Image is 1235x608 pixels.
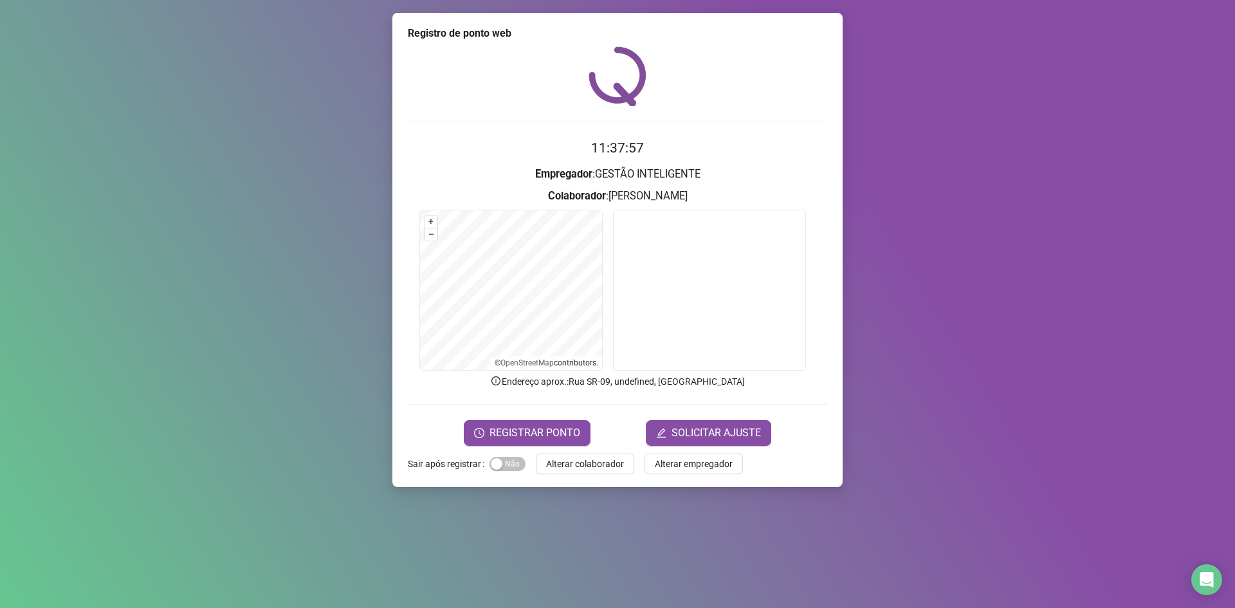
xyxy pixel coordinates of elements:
[489,425,580,441] span: REGISTRAR PONTO
[589,46,646,106] img: QRPoint
[536,454,634,474] button: Alterar colaborador
[656,428,666,438] span: edit
[408,166,827,183] h3: : GESTÃO INTELIGENTE
[672,425,761,441] span: SOLICITAR AJUSTE
[546,457,624,471] span: Alterar colaborador
[425,216,437,228] button: +
[500,358,554,367] a: OpenStreetMap
[408,188,827,205] h3: : [PERSON_NAME]
[425,228,437,241] button: –
[548,190,606,202] strong: Colaborador
[1191,564,1222,595] div: Open Intercom Messenger
[408,454,489,474] label: Sair após registrar
[408,26,827,41] div: Registro de ponto web
[646,420,771,446] button: editSOLICITAR AJUSTE
[490,375,502,387] span: info-circle
[464,420,590,446] button: REGISTRAR PONTO
[474,428,484,438] span: clock-circle
[655,457,733,471] span: Alterar empregador
[408,374,827,389] p: Endereço aprox. : Rua SR-09, undefined, [GEOGRAPHIC_DATA]
[535,168,592,180] strong: Empregador
[591,140,644,156] time: 11:37:57
[645,454,743,474] button: Alterar empregador
[495,358,598,367] li: © contributors.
